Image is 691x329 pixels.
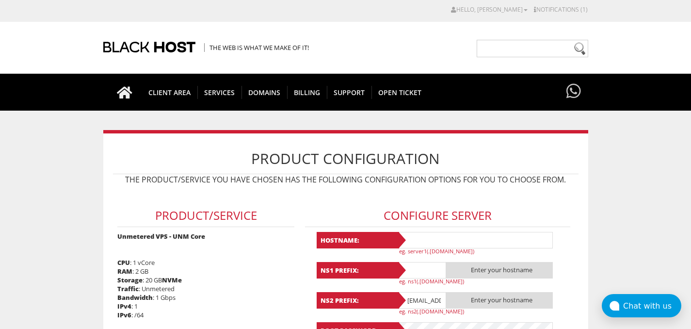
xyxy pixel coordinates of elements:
[142,74,198,111] a: CLIENT AREA
[317,232,399,248] b: Hostname:
[107,74,142,111] a: Go to homepage
[305,204,570,227] h3: Configure Server
[113,174,579,185] p: The product/service you have chosen has the following configuration options for you to choose from.
[317,292,399,309] b: NS2 Prefix:
[204,43,309,52] span: The Web is what we make of it!
[113,143,579,174] h1: Product Configuration
[477,40,588,57] input: Need help?
[142,86,198,99] span: CLIENT AREA
[162,276,182,284] b: NVMe
[117,311,131,319] b: IPv6
[287,74,327,111] a: Billing
[399,247,559,255] p: eg. server1(.[DOMAIN_NAME])
[117,302,131,311] b: IPv4
[317,262,399,279] b: NS1 Prefix:
[287,86,327,99] span: Billing
[327,74,372,111] a: Support
[117,204,294,227] h3: Product/Service
[117,258,130,267] b: CPU
[564,74,583,110] a: Have questions?
[241,86,288,99] span: Domains
[117,232,205,241] strong: Unmetered VPS - UNM Core
[399,278,559,285] p: eg. ns1(.[DOMAIN_NAME])
[241,74,288,111] a: Domains
[371,86,428,99] span: Open Ticket
[327,86,372,99] span: Support
[117,284,139,293] b: Traffic
[197,86,242,99] span: SERVICES
[197,74,242,111] a: SERVICES
[371,74,428,111] a: Open Ticket
[446,262,553,279] span: Enter your hostname
[623,301,681,311] div: Chat with us
[534,5,588,14] a: Notifications (1)
[602,294,681,317] button: Chat with us
[117,276,143,284] b: Storage
[451,5,528,14] a: Hello, [PERSON_NAME]
[399,308,559,315] p: eg. ns2(.[DOMAIN_NAME])
[446,292,553,309] span: Enter your hostname
[117,267,132,276] b: RAM
[117,293,153,302] b: Bandwidth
